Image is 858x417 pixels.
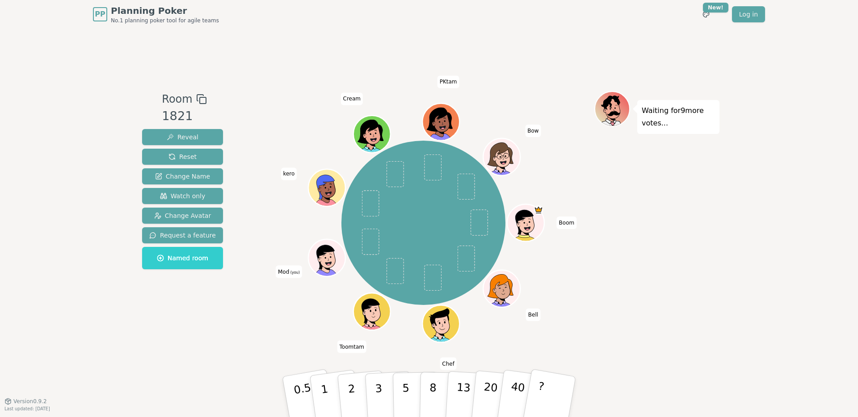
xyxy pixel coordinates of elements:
span: Boom is the host [534,205,543,215]
div: New! [703,3,728,13]
button: Click to change your avatar [310,240,345,275]
button: Change Avatar [142,208,223,224]
span: Click to change your name [281,167,297,180]
span: Named room [157,254,208,263]
span: PP [95,9,105,20]
span: Click to change your name [525,125,541,137]
span: Change Name [155,172,210,181]
p: Waiting for 9 more votes... [642,104,715,129]
button: Reset [142,149,223,165]
button: Watch only [142,188,223,204]
span: Room [162,91,192,107]
span: No.1 planning poker tool for agile teams [111,17,219,24]
span: Click to change your name [337,340,366,353]
button: New! [698,6,714,22]
span: Watch only [160,192,206,200]
span: Click to change your name [440,358,457,370]
span: Planning Poker [111,4,219,17]
span: Click to change your name [437,75,459,88]
span: Change Avatar [154,211,211,220]
span: Request a feature [149,231,216,240]
span: Last updated: [DATE] [4,406,50,411]
span: Click to change your name [526,309,540,321]
button: Named room [142,247,223,269]
button: Change Name [142,168,223,184]
button: Reveal [142,129,223,145]
span: Version 0.9.2 [13,398,47,405]
div: 1821 [162,107,206,125]
span: Click to change your name [276,266,302,278]
button: Request a feature [142,227,223,243]
span: (you) [289,271,300,275]
span: Reveal [167,133,198,142]
button: Version0.9.2 [4,398,47,405]
span: Click to change your name [341,92,363,105]
span: Click to change your name [557,217,577,229]
a: PPPlanning PokerNo.1 planning poker tool for agile teams [93,4,219,24]
span: Reset [168,152,197,161]
a: Log in [732,6,765,22]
